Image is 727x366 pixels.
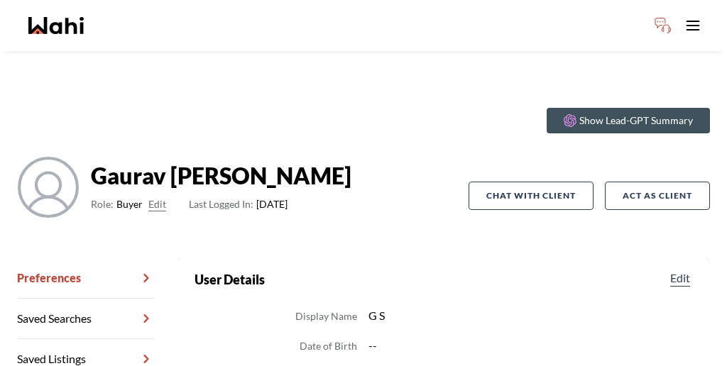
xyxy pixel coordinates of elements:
[17,299,155,339] a: Saved Searches
[679,11,707,40] button: Toggle open navigation menu
[368,336,693,355] dd: --
[295,308,357,325] dt: Display Name
[91,162,351,190] strong: Gaurav [PERSON_NAME]
[91,196,114,213] span: Role:
[579,113,693,128] p: Show Lead-GPT Summary
[17,258,155,299] a: Preferences
[28,17,84,34] a: Wahi homepage
[148,196,166,213] button: Edit
[300,338,357,355] dt: Date of Birth
[195,270,265,289] h2: User Details
[189,198,253,210] span: Last Logged In:
[368,306,693,325] dd: G S
[469,182,594,210] button: Chat with client
[667,270,693,287] button: Edit
[189,196,288,213] span: [DATE]
[605,182,710,210] button: Act as Client
[547,108,710,133] button: Show Lead-GPT Summary
[116,196,143,213] span: Buyer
